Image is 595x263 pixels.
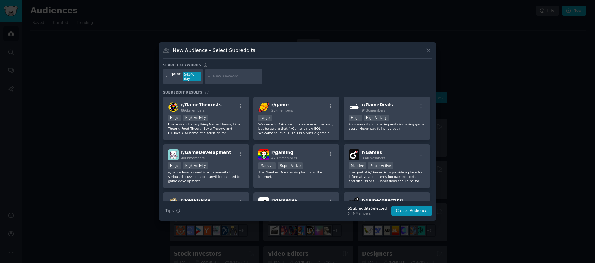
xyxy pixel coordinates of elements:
[362,102,393,107] span: r/ GameDeals
[165,208,174,214] span: Tips
[362,156,385,160] span: 3.4M members
[258,149,269,160] img: gaming
[271,156,297,160] span: 47.1M members
[348,211,387,216] div: 5.4M Members
[258,197,269,208] img: gamedev
[349,162,366,169] div: Massive
[168,162,181,169] div: Huge
[181,156,205,160] span: 400k members
[271,198,297,203] span: r/ gamedev
[368,162,393,169] div: Super Active
[181,150,231,155] span: r/ GameDevelopment
[278,162,303,169] div: Super Active
[168,149,179,160] img: GameDevelopment
[168,115,181,121] div: Huge
[362,150,382,155] span: r/ Games
[213,74,260,79] input: New Keyword
[183,162,208,169] div: High Activity
[364,115,389,121] div: High Activity
[349,102,359,112] img: GameDeals
[349,115,362,121] div: Huge
[271,150,293,155] span: r/ gaming
[163,205,183,216] button: Tips
[168,122,244,135] p: Discussion of everything Game Theory, Film Theory, Food Theory, Style Theory, and GTLive! Also ho...
[258,102,269,112] img: game
[168,170,244,183] p: /r/gamedevelopment is a community for serious discussion about anything related to game development.
[348,206,387,212] div: 5 Subreddit s Selected
[349,197,359,208] img: gamecollecting
[163,63,201,67] h3: Search keywords
[205,90,209,94] span: 27
[168,102,179,112] img: GameTheorists
[349,170,425,183] p: The goal of /r/Games is to provide a place for informative and interesting gaming content and dis...
[181,198,211,203] span: r/ PeakGame
[258,162,276,169] div: Massive
[183,115,208,121] div: High Activity
[362,108,385,112] span: 943k members
[163,90,202,94] span: Subreddit Results
[171,72,182,81] div: game
[258,170,335,179] p: The Number One Gaming forum on the Internet.
[181,102,222,107] span: r/ GameTheorists
[362,198,403,203] span: r/ gamecollecting
[183,72,201,81] div: 54340 / day
[258,122,335,135] p: Welcome to /r/Game. --- Please read the post, but be aware that /r/Game is now EOL. Welcome to le...
[258,115,272,121] div: Large
[391,206,432,216] button: Create Audience
[271,108,293,112] span: 20k members
[349,122,425,131] p: A community for sharing and discussing game deals. Never pay full price again.
[173,47,255,54] h3: New Audience - Select Subreddits
[349,149,359,160] img: Games
[168,197,179,208] img: PeakGame
[271,102,289,107] span: r/ game
[181,108,205,112] span: 866k members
